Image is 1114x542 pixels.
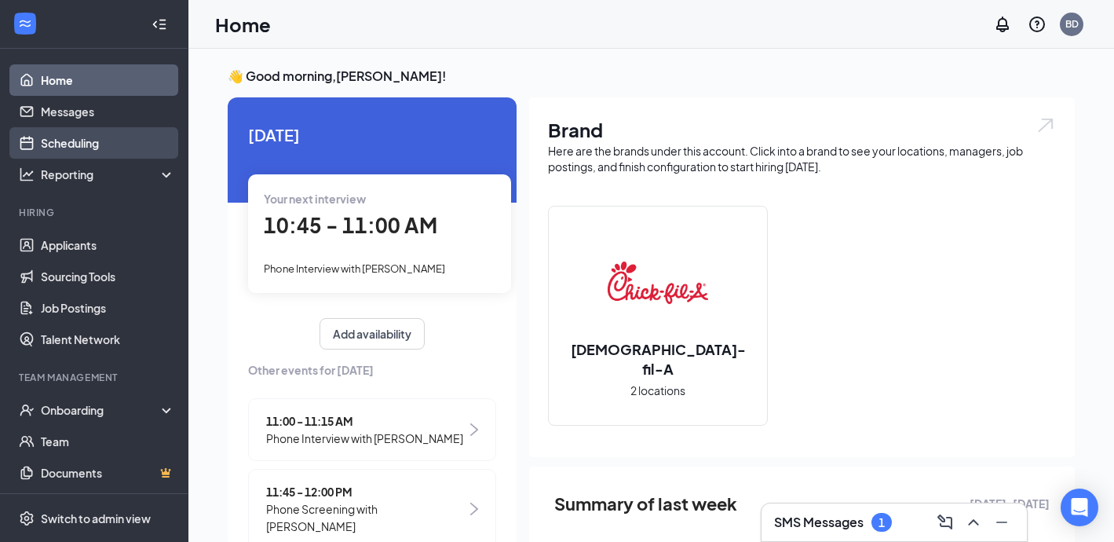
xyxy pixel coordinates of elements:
svg: Analysis [19,167,35,182]
span: 2 locations [630,382,685,399]
button: ComposeMessage [933,510,958,535]
a: Sourcing Tools [41,261,175,292]
div: Reporting [41,167,176,182]
img: open.6027fd2a22e1237b5b06.svg [1035,116,1056,134]
svg: Collapse [152,16,167,32]
span: [DATE] [248,123,496,147]
svg: QuestionInfo [1028,15,1046,34]
button: Minimize [989,510,1014,535]
span: [DATE] - [DATE] [970,495,1050,512]
a: Applicants [41,229,175,261]
a: Job Postings [41,292,175,324]
div: Open Intercom Messenger [1061,489,1098,526]
h2: [DEMOGRAPHIC_DATA]-fil-A [549,339,767,379]
a: SurveysCrown [41,489,175,520]
a: Scheduling [41,127,175,159]
a: DocumentsCrown [41,457,175,489]
h3: 👋 Good morning, [PERSON_NAME] ! [228,68,1075,85]
a: Talent Network [41,324,175,355]
svg: ChevronUp [964,513,983,532]
span: Phone Interview with [PERSON_NAME] [266,430,463,447]
img: Chick-fil-A [608,233,708,333]
h3: SMS Messages [774,514,864,531]
div: Switch to admin view [41,511,151,526]
div: BD [1065,17,1079,31]
a: Messages [41,96,175,127]
button: ChevronUp [961,510,986,535]
span: 11:00 - 11:15 AM [266,412,463,430]
a: Team [41,426,175,457]
span: Other events for [DATE] [248,361,496,379]
svg: WorkstreamLogo [17,16,33,31]
div: Here are the brands under this account. Click into a brand to see your locations, managers, job p... [548,143,1056,174]
div: 1 [878,516,885,529]
div: Onboarding [41,402,162,418]
span: Your next interview [264,192,366,206]
div: Hiring [19,206,172,219]
span: Summary of last week [554,490,737,518]
span: Phone Screening with [PERSON_NAME] [266,500,466,535]
svg: UserCheck [19,402,35,418]
h1: Brand [548,116,1056,143]
svg: Minimize [992,513,1011,532]
span: 10:45 - 11:00 AM [264,212,437,238]
span: 11:45 - 12:00 PM [266,483,466,500]
h1: Home [215,11,271,38]
a: Home [41,64,175,96]
span: Phone Interview with [PERSON_NAME] [264,262,445,275]
svg: Notifications [993,15,1012,34]
svg: Settings [19,511,35,526]
svg: ComposeMessage [936,513,955,532]
div: Team Management [19,371,172,384]
button: Add availability [320,318,425,350]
